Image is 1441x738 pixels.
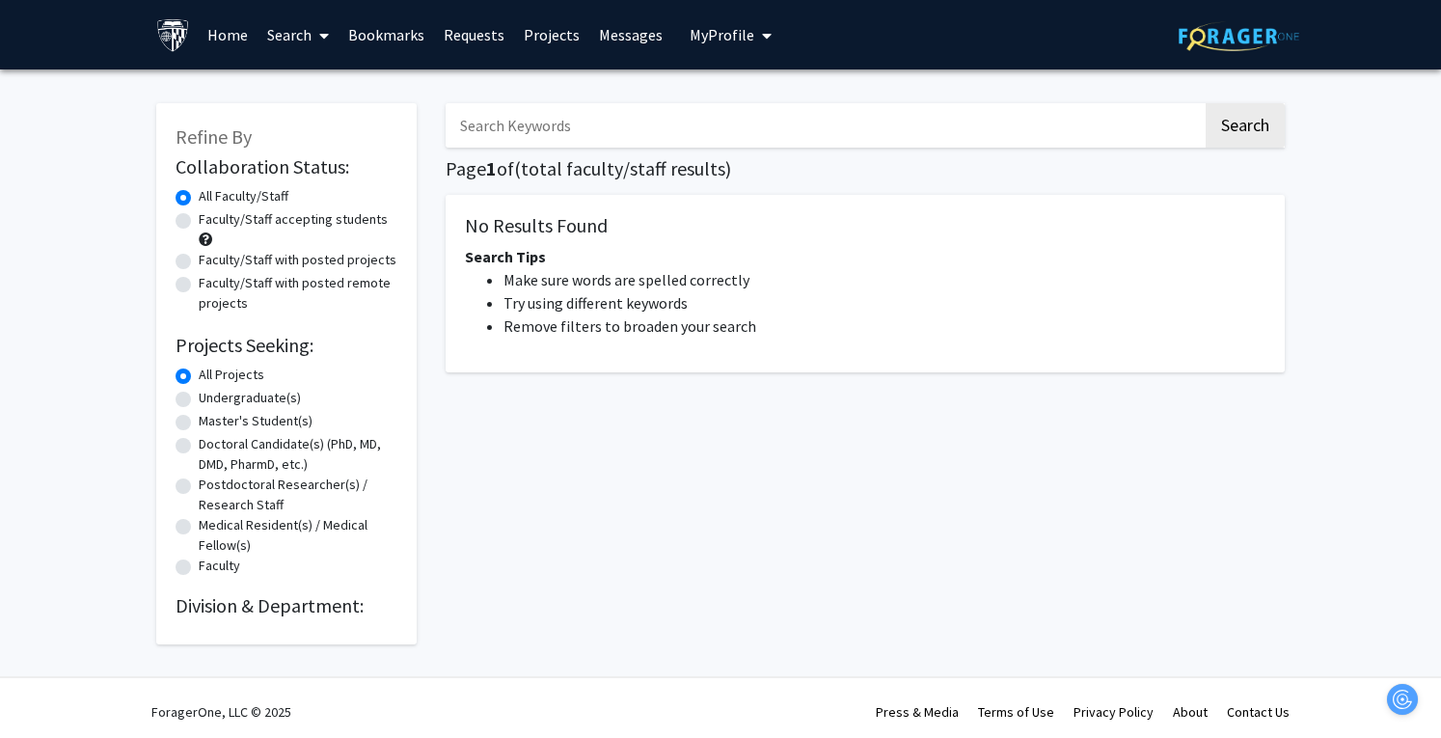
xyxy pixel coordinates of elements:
[434,1,514,68] a: Requests
[156,18,190,52] img: Johns Hopkins University Logo
[199,273,397,314] label: Faculty/Staff with posted remote projects
[176,155,397,178] h2: Collaboration Status:
[465,214,1265,237] h5: No Results Found
[199,250,396,270] label: Faculty/Staff with posted projects
[199,556,240,576] label: Faculty
[199,365,264,385] label: All Projects
[446,392,1285,436] nav: Page navigation
[199,209,388,230] label: Faculty/Staff accepting students
[446,103,1203,148] input: Search Keywords
[176,124,252,149] span: Refine By
[176,594,397,617] h2: Division & Department:
[589,1,672,68] a: Messages
[446,157,1285,180] h1: Page of ( total faculty/staff results)
[1206,103,1285,148] button: Search
[486,156,497,180] span: 1
[690,25,754,44] span: My Profile
[503,314,1265,338] li: Remove filters to broaden your search
[198,1,258,68] a: Home
[1179,21,1299,51] img: ForagerOne Logo
[258,1,339,68] a: Search
[199,388,301,408] label: Undergraduate(s)
[199,434,397,475] label: Doctoral Candidate(s) (PhD, MD, DMD, PharmD, etc.)
[199,515,397,556] label: Medical Resident(s) / Medical Fellow(s)
[199,411,313,431] label: Master's Student(s)
[514,1,589,68] a: Projects
[339,1,434,68] a: Bookmarks
[1173,703,1208,721] a: About
[199,186,288,206] label: All Faculty/Staff
[1227,703,1290,721] a: Contact Us
[199,475,397,515] label: Postdoctoral Researcher(s) / Research Staff
[465,247,546,266] span: Search Tips
[978,703,1054,721] a: Terms of Use
[876,703,959,721] a: Press & Media
[1074,703,1154,721] a: Privacy Policy
[176,334,397,357] h2: Projects Seeking:
[503,291,1265,314] li: Try using different keywords
[503,268,1265,291] li: Make sure words are spelled correctly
